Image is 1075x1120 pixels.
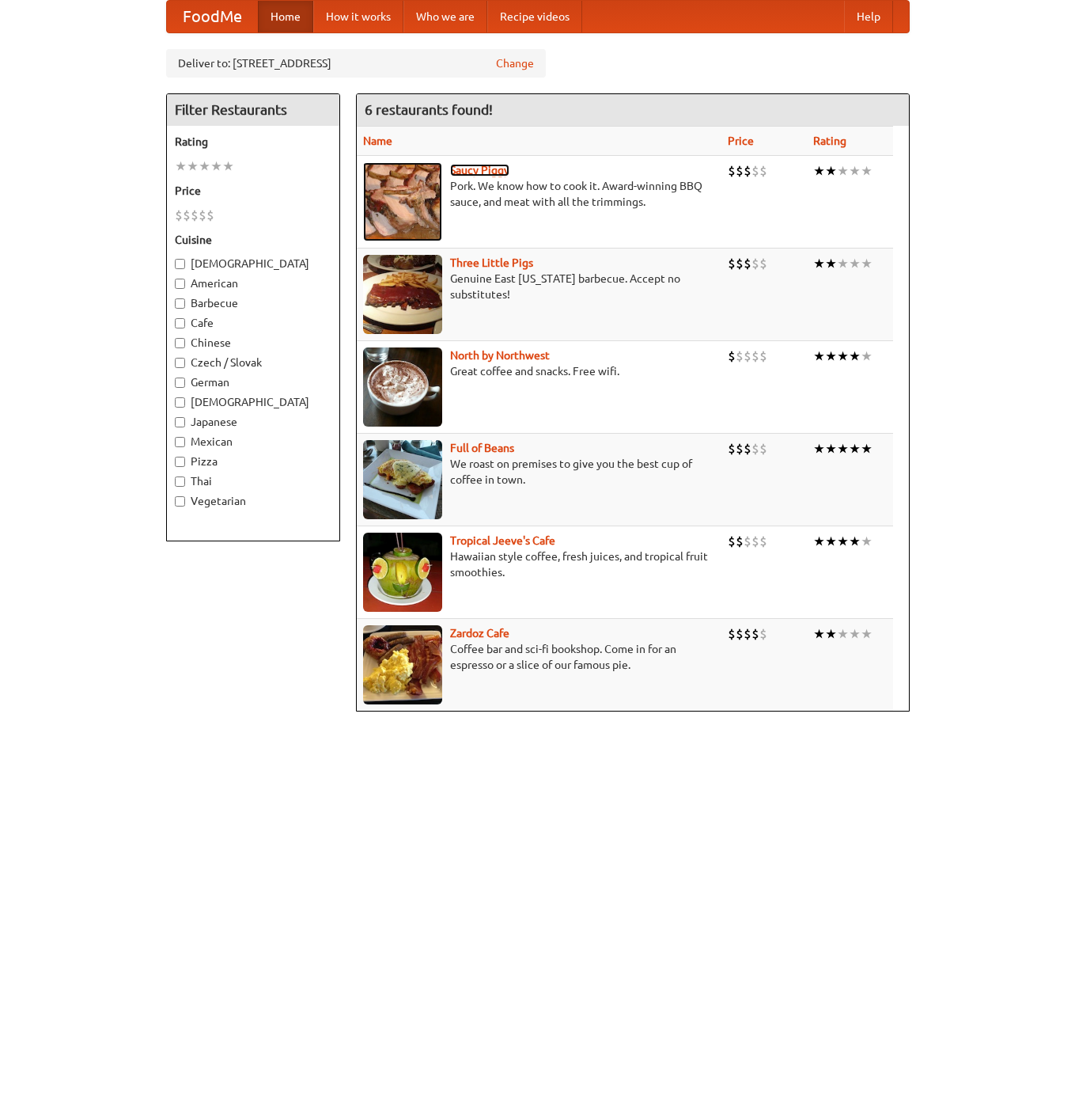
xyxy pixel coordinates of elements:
li: $ [751,440,759,457]
label: Cafe [175,315,331,331]
li: $ [751,255,759,272]
li: ★ [813,440,825,457]
b: Tropical Jeeve's Cafe [450,534,555,547]
li: ★ [837,255,849,272]
li: $ [759,440,767,457]
li: ★ [861,625,872,643]
p: Genuine East [US_STATE] barbecue. Accept no substitutes! [363,271,716,302]
li: $ [736,255,744,272]
li: ★ [861,347,872,365]
li: $ [728,440,736,457]
li: $ [759,347,767,365]
li: $ [759,625,767,643]
li: $ [751,347,759,365]
ng-pluralize: 6 restaurants found! [365,102,493,117]
a: Name [363,135,392,147]
li: ★ [825,625,837,643]
input: Cafe [175,318,185,328]
li: $ [199,207,206,224]
p: Pork. We know how to cook it. Award-winning BBQ sauce, and meat with all the trimmings. [363,178,716,210]
li: $ [744,533,751,550]
li: ★ [199,158,210,175]
a: Recipe videos [487,1,582,32]
li: $ [759,162,767,180]
li: ★ [837,162,849,180]
img: north.jpg [363,347,442,427]
a: Three Little Pigs [450,256,533,269]
input: Vegetarian [175,496,185,507]
li: ★ [861,255,872,272]
li: $ [744,255,751,272]
li: $ [751,533,759,550]
li: $ [736,440,744,457]
li: ★ [187,158,199,175]
a: Who we are [403,1,487,32]
input: Czech / Slovak [175,358,185,368]
li: $ [183,207,191,224]
h5: Cuisine [175,232,331,248]
li: $ [728,162,736,180]
li: ★ [825,347,837,365]
a: Rating [813,135,846,147]
li: ★ [861,440,872,457]
label: Czech / Slovak [175,355,331,370]
p: Hawaiian style coffee, fresh juices, and tropical fruit smoothies. [363,549,716,580]
input: Thai [175,476,185,487]
label: German [175,374,331,390]
li: $ [744,625,751,643]
a: Full of Beans [450,442,514,454]
label: Chinese [175,335,331,351]
a: Saucy Piggy [450,164,509,177]
img: jeeves.jpg [363,533,442,612]
li: ★ [825,255,837,272]
a: Change [496,55,534,71]
li: ★ [813,347,825,365]
li: $ [736,625,744,643]
li: $ [728,347,736,365]
li: $ [206,207,214,224]
li: ★ [813,255,825,272]
a: Zardoz Cafe [450,627,509,640]
li: $ [751,625,759,643]
li: ★ [825,440,837,457]
img: beans.jpg [363,440,442,519]
a: Home [258,1,313,32]
li: ★ [849,347,861,365]
li: ★ [861,533,872,550]
img: saucy.jpg [363,162,442,241]
h5: Rating [175,134,331,150]
label: [DEMOGRAPHIC_DATA] [175,256,331,271]
a: FoodMe [167,1,258,32]
p: Great coffee and snacks. Free wifi. [363,363,716,379]
li: ★ [837,625,849,643]
li: ★ [813,533,825,550]
li: ★ [849,440,861,457]
li: ★ [222,158,234,175]
input: American [175,279,185,289]
li: ★ [849,162,861,180]
input: Barbecue [175,298,185,309]
a: North by Northwest [450,349,550,362]
li: $ [744,347,751,365]
input: Japanese [175,417,185,427]
li: ★ [210,158,222,175]
input: German [175,378,185,388]
img: littlepigs.jpg [363,255,442,334]
li: ★ [837,347,849,365]
a: How it works [313,1,403,32]
div: Deliver to: [STREET_ADDRESS] [166,49,546,78]
li: $ [191,207,199,224]
li: $ [759,533,767,550]
label: Japanese [175,414,331,430]
label: Mexican [175,434,331,450]
label: American [175,275,331,291]
li: $ [751,162,759,180]
li: ★ [837,533,849,550]
img: zardoz.jpg [363,625,442,704]
li: ★ [861,162,872,180]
